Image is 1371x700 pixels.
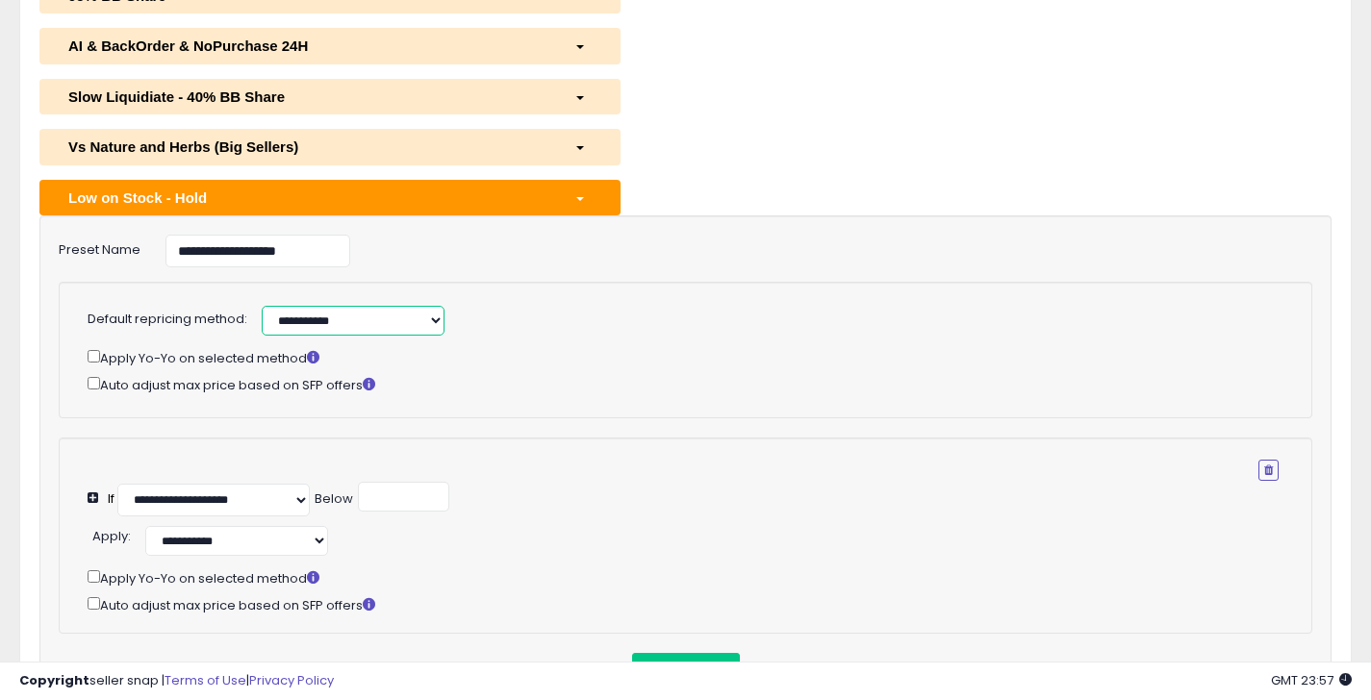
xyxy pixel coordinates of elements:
div: Vs Nature and Herbs (Big Sellers) [54,137,560,157]
label: Preset Name [44,235,151,260]
div: Apply Yo-Yo on selected method [88,346,1279,368]
button: Slow Liquidiate - 40% BB Share [39,79,621,114]
button: Low on Stock - Hold [39,180,621,215]
div: : [92,521,131,546]
label: Default repricing method: [88,311,247,329]
button: AI & BackOrder & NoPurchase 24H [39,28,621,63]
button: Add Condition [632,653,740,682]
button: Vs Nature and Herbs (Big Sellers) [39,129,621,164]
div: seller snap | | [19,672,334,690]
div: AI & BackOrder & NoPurchase 24H [54,36,560,56]
strong: Copyright [19,671,89,689]
span: Apply [92,527,128,545]
div: Slow Liquidiate - 40% BB Share [54,87,560,107]
div: Apply Yo-Yo on selected method [88,566,1303,588]
div: Auto adjust max price based on SFP offers [88,373,1279,395]
a: Privacy Policy [249,671,334,689]
div: Below [315,490,353,509]
div: Low on Stock - Hold [54,187,560,208]
a: Terms of Use [165,671,246,689]
span: 2025-10-13 23:57 GMT [1271,671,1352,689]
div: Auto adjust max price based on SFP offers [88,593,1303,615]
i: Remove Condition [1264,464,1273,476]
